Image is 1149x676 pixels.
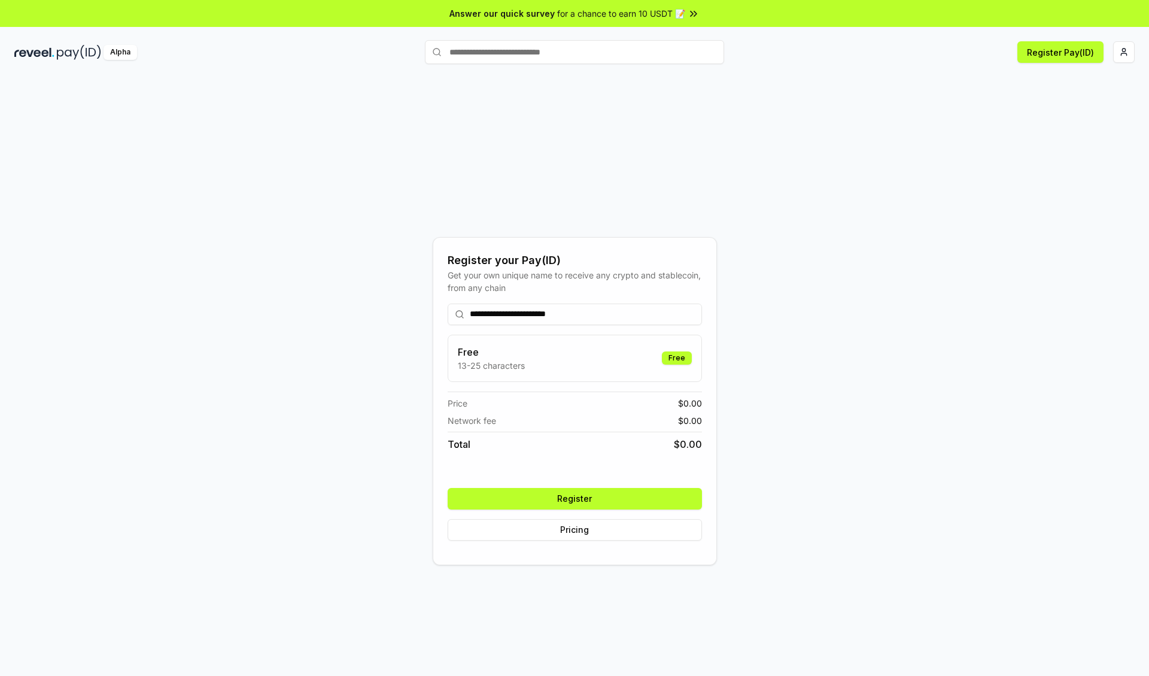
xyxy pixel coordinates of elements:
[557,7,685,20] span: for a chance to earn 10 USDT 📝
[448,414,496,427] span: Network fee
[1017,41,1104,63] button: Register Pay(ID)
[448,488,702,510] button: Register
[448,252,702,269] div: Register your Pay(ID)
[458,345,525,359] h3: Free
[14,45,54,60] img: reveel_dark
[448,519,702,541] button: Pricing
[678,414,702,427] span: $ 0.00
[448,397,467,410] span: Price
[458,359,525,372] p: 13-25 characters
[448,437,470,451] span: Total
[57,45,101,60] img: pay_id
[674,437,702,451] span: $ 0.00
[448,269,702,294] div: Get your own unique name to receive any crypto and stablecoin, from any chain
[662,351,692,365] div: Free
[104,45,137,60] div: Alpha
[678,397,702,410] span: $ 0.00
[449,7,555,20] span: Answer our quick survey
